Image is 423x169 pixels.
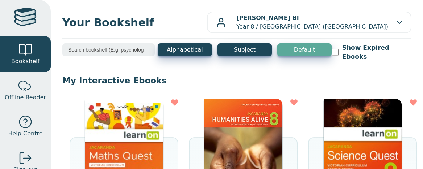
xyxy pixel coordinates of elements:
[8,129,42,138] span: Help Centre
[11,57,40,66] span: Bookshelf
[62,75,411,86] p: My Interactive Ebooks
[217,43,272,56] button: Subject
[342,43,411,61] label: Show Expired Ebooks
[277,43,332,56] button: Default
[158,43,212,56] button: Alphabetical
[236,14,388,31] p: Year 8 / [GEOGRAPHIC_DATA] ([GEOGRAPHIC_DATA])
[5,93,46,102] span: Offline Reader
[62,14,207,31] span: Your Bookshelf
[62,43,155,56] input: Search bookshelf (E.g: psychology)
[236,14,299,21] b: [PERSON_NAME] BI
[207,12,411,33] button: [PERSON_NAME] BIYear 8 / [GEOGRAPHIC_DATA] ([GEOGRAPHIC_DATA])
